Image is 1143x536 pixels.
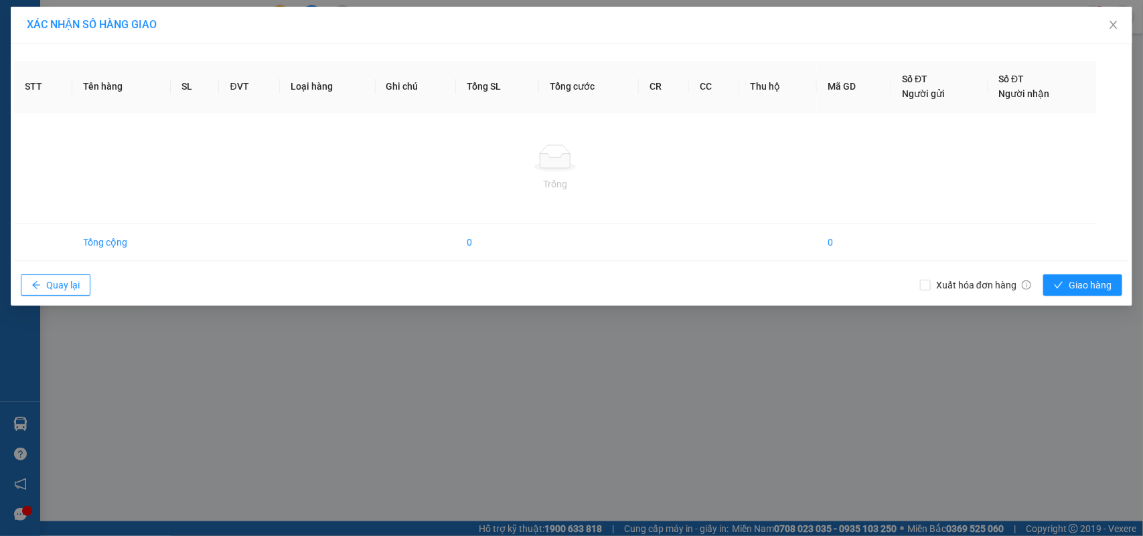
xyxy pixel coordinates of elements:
button: arrow-leftQuay lại [21,274,90,296]
th: Thu hộ [739,61,817,112]
td: 0 [456,224,540,261]
th: SL [171,61,219,112]
span: Người gửi [902,88,945,99]
span: Số ĐT [902,74,927,84]
th: STT [14,61,72,112]
b: [PERSON_NAME] [17,86,76,149]
span: Số ĐT [999,74,1024,84]
td: Tổng cộng [72,224,171,261]
b: [DOMAIN_NAME] [112,51,184,62]
span: Giao hàng [1069,278,1112,292]
button: Close [1095,7,1132,44]
span: close [1108,19,1119,30]
span: Xuất hóa đơn hàng [931,278,1037,292]
span: Quay lại [46,278,80,292]
li: (c) 2017 [112,64,184,80]
th: Tổng cước [539,61,639,112]
div: Trống [25,177,1086,191]
button: checkGiao hàng [1043,274,1122,296]
th: CC [689,61,739,112]
b: BIÊN NHẬN GỬI HÀNG HÓA [86,19,129,128]
th: Tên hàng [72,61,171,112]
span: XÁC NHẬN SỐ HÀNG GIAO [27,18,157,31]
span: check [1054,280,1063,291]
th: ĐVT [219,61,279,112]
img: logo.jpg [145,17,177,49]
span: arrow-left [31,280,41,291]
th: Loại hàng [280,61,376,112]
span: info-circle [1022,280,1031,290]
th: Mã GD [817,61,891,112]
span: Người nhận [999,88,1050,99]
th: CR [639,61,689,112]
th: Tổng SL [456,61,540,112]
th: Ghi chú [376,61,456,112]
td: 0 [817,224,891,261]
